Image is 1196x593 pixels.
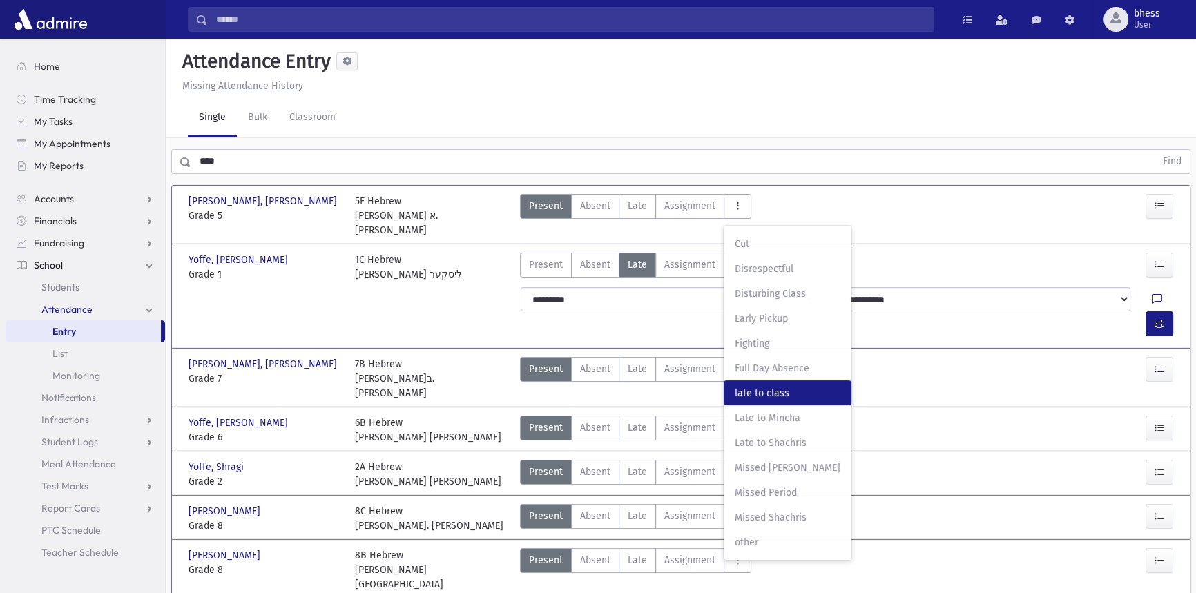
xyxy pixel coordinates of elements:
a: Home [6,55,165,77]
span: Fighting [735,336,840,351]
span: Absent [580,553,610,567]
span: Assignment [664,362,715,376]
span: Late to Shachris [735,436,840,450]
span: Grade 2 [189,474,341,489]
span: Attendance [41,303,93,315]
span: Entry [52,325,76,338]
h5: Attendance Entry [177,50,331,73]
div: AttTypes [520,253,751,282]
span: Assignment [664,465,715,479]
div: 7B Hebrew [PERSON_NAME]ב. [PERSON_NAME] [355,357,508,400]
span: Disrespectful [735,262,840,276]
a: Monitoring [6,364,165,387]
a: Financials [6,210,165,232]
span: bhess [1134,8,1160,19]
img: AdmirePro [11,6,90,33]
span: [PERSON_NAME] [189,548,263,563]
span: Present [529,553,563,567]
span: Teacher Schedule [41,546,119,558]
span: Infractions [41,414,89,426]
span: Monitoring [52,369,100,382]
span: Absent [580,509,610,523]
span: Late [628,362,647,376]
span: [PERSON_NAME] [189,504,263,518]
span: Present [529,420,563,435]
input: Search [208,7,934,32]
span: Absent [580,199,610,213]
span: Yoffe, [PERSON_NAME] [189,253,291,267]
span: Report Cards [41,502,100,514]
u: Missing Attendance History [182,80,303,92]
span: Notifications [41,391,96,404]
span: Grade 1 [189,267,341,282]
div: 5E Hebrew [PERSON_NAME] א. [PERSON_NAME] [355,194,508,237]
span: Absent [580,420,610,435]
span: Absent [580,465,610,479]
a: Accounts [6,188,165,210]
a: Infractions [6,409,165,431]
div: 8C Hebrew [PERSON_NAME]. [PERSON_NAME] [355,504,503,533]
a: Student Logs [6,431,165,453]
a: My Tasks [6,110,165,133]
span: Assignment [664,199,715,213]
a: Bulk [237,99,278,137]
span: Assignment [664,509,715,523]
a: Notifications [6,387,165,409]
a: PTC Schedule [6,519,165,541]
span: other [735,535,840,550]
span: Late to Mincha [735,411,840,425]
span: Grade 7 [189,371,341,386]
span: Grade 6 [189,430,341,445]
span: Present [529,509,563,523]
span: Late [628,420,647,435]
span: Yoffe, Shragi [189,460,247,474]
a: Students [6,276,165,298]
span: Present [529,257,563,272]
span: Students [41,281,79,293]
a: Single [188,99,237,137]
span: Student Logs [41,436,98,448]
a: Missing Attendance History [177,80,303,92]
span: Present [529,362,563,376]
span: Late [628,509,647,523]
span: Missed Period [735,485,840,500]
div: AttTypes [520,548,751,592]
a: My Reports [6,155,165,177]
span: [PERSON_NAME], [PERSON_NAME] [189,194,340,208]
a: Classroom [278,99,347,137]
span: Late [628,257,647,272]
span: Assignment [664,553,715,567]
span: Cut [735,237,840,251]
a: Time Tracking [6,88,165,110]
span: My Reports [34,159,84,172]
a: My Appointments [6,133,165,155]
span: Missed [PERSON_NAME] [735,460,840,475]
span: Missed Shachris [735,510,840,525]
div: 6B Hebrew [PERSON_NAME] [PERSON_NAME] [355,416,501,445]
span: Test Marks [41,480,88,492]
span: Present [529,465,563,479]
span: My Appointments [34,137,110,150]
span: Full Day Absence [735,361,840,376]
span: Time Tracking [34,93,96,106]
div: AttTypes [520,357,751,400]
div: AttTypes [520,416,751,445]
span: Accounts [34,193,74,205]
span: Absent [580,362,610,376]
span: Absent [580,257,610,272]
div: 1C Hebrew [PERSON_NAME] ליסקער [355,253,462,282]
span: User [1134,19,1160,30]
span: [PERSON_NAME], [PERSON_NAME] [189,357,340,371]
div: AttTypes [520,504,751,533]
span: Assignment [664,420,715,435]
div: AttTypes [520,460,751,489]
span: Grade 5 [189,208,341,223]
a: Teacher Schedule [6,541,165,563]
div: 8B Hebrew [PERSON_NAME] [GEOGRAPHIC_DATA] [355,548,508,592]
span: Early Pickup [735,311,840,326]
span: List [52,347,68,360]
span: Assignment [664,257,715,272]
span: Disturbing Class [735,286,840,301]
button: Find [1155,150,1190,173]
a: Entry [6,320,161,342]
